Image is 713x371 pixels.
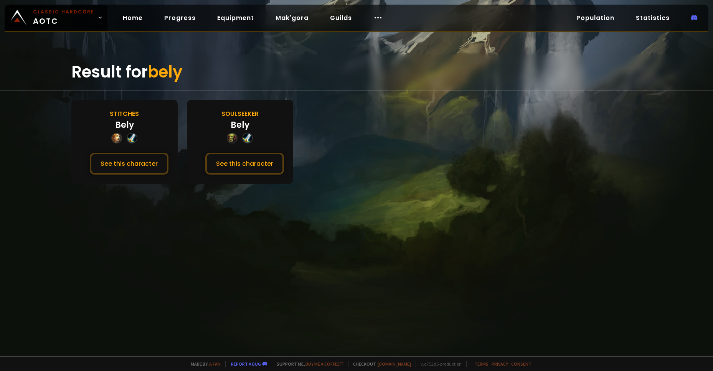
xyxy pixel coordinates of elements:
a: Progress [158,10,202,26]
span: Support me, [272,361,343,367]
div: Result for [71,54,642,90]
div: Bely [231,119,249,131]
button: See this character [205,153,284,175]
span: Made by [186,361,221,367]
a: a fan [209,361,221,367]
div: Bely [115,119,134,131]
span: AOTC [33,8,94,27]
div: Soulseeker [221,109,259,119]
button: See this character [90,153,168,175]
a: Report a bug [231,361,261,367]
a: Population [570,10,621,26]
a: Equipment [211,10,260,26]
span: v. d752d5 - production [416,361,462,367]
a: [DOMAIN_NAME] [378,361,411,367]
span: Checkout [348,361,411,367]
a: Statistics [630,10,676,26]
a: Consent [511,361,531,367]
span: bely [148,61,182,83]
div: Stitches [110,109,139,119]
a: Buy me a coffee [305,361,343,367]
a: Classic HardcoreAOTC [5,5,107,31]
a: Mak'gora [269,10,315,26]
a: Privacy [492,361,508,367]
a: Home [117,10,149,26]
small: Classic Hardcore [33,8,94,15]
a: Guilds [324,10,358,26]
a: Terms [474,361,489,367]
